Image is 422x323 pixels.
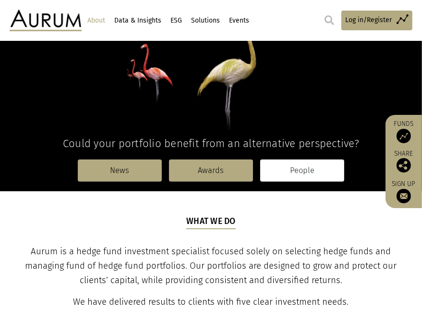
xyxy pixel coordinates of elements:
[25,246,397,286] span: Aurum is a hedge fund investment specialist focused solely on selecting hedge funds and managing ...
[10,137,412,150] h4: Could your portfolio benefit from an alternative perspective?
[113,12,163,29] a: Data & Insights
[390,150,417,173] div: Share
[260,160,344,182] a: People
[397,129,411,143] img: Access Funds
[169,12,183,29] a: ESG
[86,12,107,29] a: About
[186,215,236,229] h5: What we do
[390,120,417,143] a: Funds
[390,180,417,203] a: Sign up
[190,12,221,29] a: Solutions
[341,11,412,30] a: Log in/Register
[73,297,349,307] span: We have delivered results to clients with five clear investment needs.
[10,10,82,31] img: Aurum
[397,158,411,173] img: Share this post
[397,189,411,203] img: Sign up to our newsletter
[345,15,392,25] span: Log in/Register
[325,15,334,25] img: search.svg
[169,160,253,182] a: Awards
[78,160,162,182] a: News
[228,12,251,29] a: Events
